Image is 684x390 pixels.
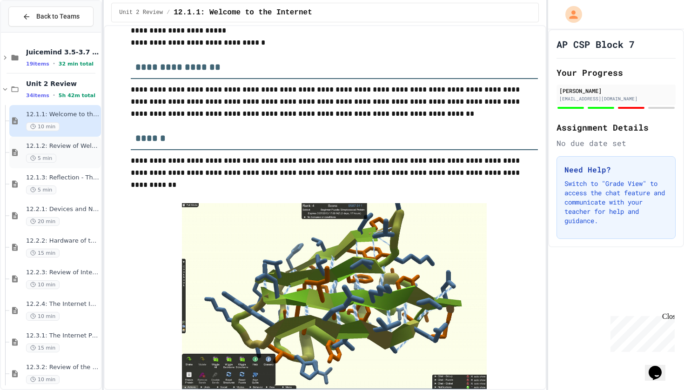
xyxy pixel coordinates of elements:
div: Chat with us now!Close [4,4,64,59]
span: 12.3.1: The Internet Protocol [26,332,99,340]
span: 15 min [26,249,60,258]
iframe: chat widget [645,353,675,381]
div: [PERSON_NAME] [559,86,673,95]
h2: Assignment Details [557,121,676,134]
span: 20 min [26,217,60,226]
span: 34 items [26,93,49,99]
h3: Need Help? [564,164,668,175]
span: 12.2.2: Hardware of the Internet [26,237,99,245]
span: 10 min [26,375,60,384]
span: 12.3.2: Review of the Internet Protocol [26,364,99,371]
div: My Account [556,4,584,25]
span: Back to Teams [36,12,80,21]
div: No due date set [557,138,676,149]
span: 10 min [26,122,60,131]
span: 12.2.1: Devices and Networks [26,205,99,213]
span: 32 min total [59,61,94,67]
h1: AP CSP Block 7 [557,38,635,51]
span: • [53,92,55,99]
span: Unit 2 Review [119,9,163,16]
iframe: chat widget [607,312,675,352]
span: 5 min [26,154,56,163]
span: Juicemind 3.5-3.7 Exercises [26,48,99,56]
span: 19 items [26,61,49,67]
span: 12.2.3: Review of Internet Hardware [26,269,99,277]
h2: Your Progress [557,66,676,79]
span: 5h 42m total [59,93,95,99]
span: 5 min [26,185,56,194]
span: 12.2.4: The Internet Is In The Ocean [26,300,99,308]
span: 12.1.2: Review of Welcome to the Internet [26,142,99,150]
span: Unit 2 Review [26,79,99,88]
p: Switch to "Grade View" to access the chat feature and communicate with your teacher for help and ... [564,179,668,225]
span: 10 min [26,280,60,289]
span: 12.1.1: Welcome to the Internet [26,111,99,119]
div: [EMAIL_ADDRESS][DOMAIN_NAME] [559,95,673,102]
span: 10 min [26,312,60,321]
span: 12.1.3: Reflection - The Internet and You [26,174,99,182]
span: 12.1.1: Welcome to the Internet [174,7,312,18]
span: 15 min [26,344,60,352]
span: / [167,9,170,16]
button: Back to Teams [8,7,94,26]
span: • [53,60,55,67]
